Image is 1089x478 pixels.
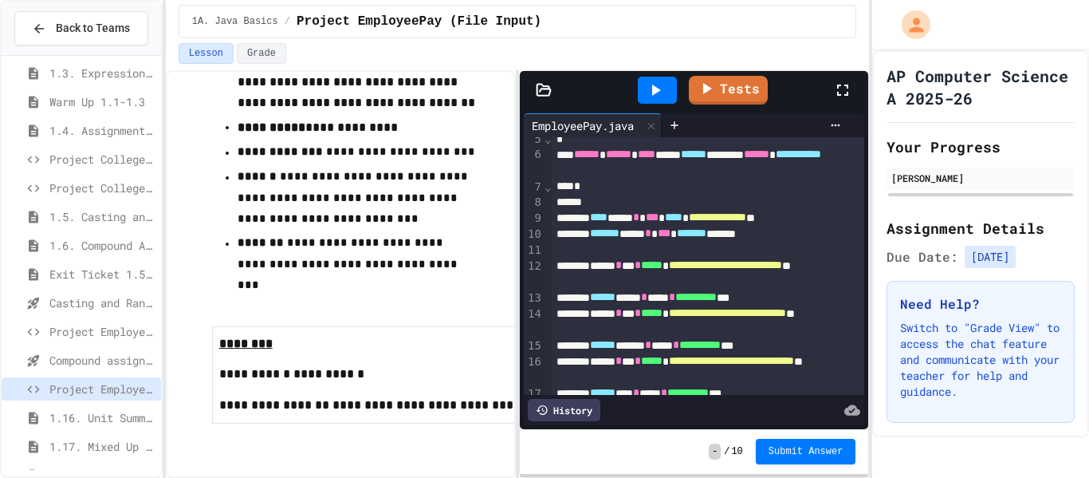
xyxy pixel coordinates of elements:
[885,6,934,43] div: My Account
[49,122,155,139] span: 1.4. Assignment and Input
[524,147,544,179] div: 6
[900,320,1061,400] p: Switch to "Grade View" to access the chat feature and communicate with your teacher for help and ...
[524,259,544,290] div: 12
[49,237,155,254] span: 1.6. Compound Assignment Operators
[524,290,544,306] div: 13
[887,217,1075,239] h2: Assignment Details
[192,15,278,28] span: 1A. Java Basics
[49,409,155,426] span: 1.16. Unit Summary 1a (1.1-1.6)
[524,306,544,338] div: 14
[887,136,1075,158] h2: Your Progress
[524,354,544,386] div: 16
[891,171,1070,185] div: [PERSON_NAME]
[524,195,544,211] div: 8
[524,117,642,134] div: EmployeePay.java
[524,211,544,227] div: 9
[524,180,544,196] div: 7
[528,399,600,421] div: History
[56,20,130,37] span: Back to Teams
[49,381,155,397] span: Project EmployeePay (File Input)
[49,266,155,282] span: Exit Ticket 1.5-1.6
[731,445,742,458] span: 10
[724,445,729,458] span: /
[887,65,1075,109] h1: AP Computer Science A 2025-26
[900,294,1061,314] h3: Need Help?
[179,43,234,64] button: Lesson
[49,438,155,455] span: 1.17. Mixed Up Code Practice 1.1-1.6
[756,439,856,464] button: Submit Answer
[524,386,544,402] div: 17
[285,15,290,28] span: /
[689,76,768,105] a: Tests
[49,180,155,196] span: Project CollegeSearch (File Input)
[524,243,544,259] div: 11
[237,43,286,64] button: Grade
[709,444,721,460] span: -
[49,323,155,340] span: Project EmployeePay
[769,445,843,458] span: Submit Answer
[887,247,958,267] span: Due Date:
[524,113,662,137] div: EmployeePay.java
[49,93,155,110] span: Warm Up 1.1-1.3
[49,151,155,168] span: Project CollegeSearch
[49,65,155,81] span: 1.3. Expressions and Output
[49,208,155,225] span: 1.5. Casting and Ranges of Values
[297,12,541,31] span: Project EmployeePay (File Input)
[49,294,155,311] span: Casting and Ranges of variables - Quiz
[544,180,552,193] span: Fold line
[965,246,1016,268] span: [DATE]
[524,227,544,243] div: 10
[524,338,544,354] div: 15
[544,132,552,145] span: Fold line
[524,132,544,148] div: 5
[14,11,148,45] button: Back to Teams
[49,352,155,369] span: Compound assignment operators - Quiz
